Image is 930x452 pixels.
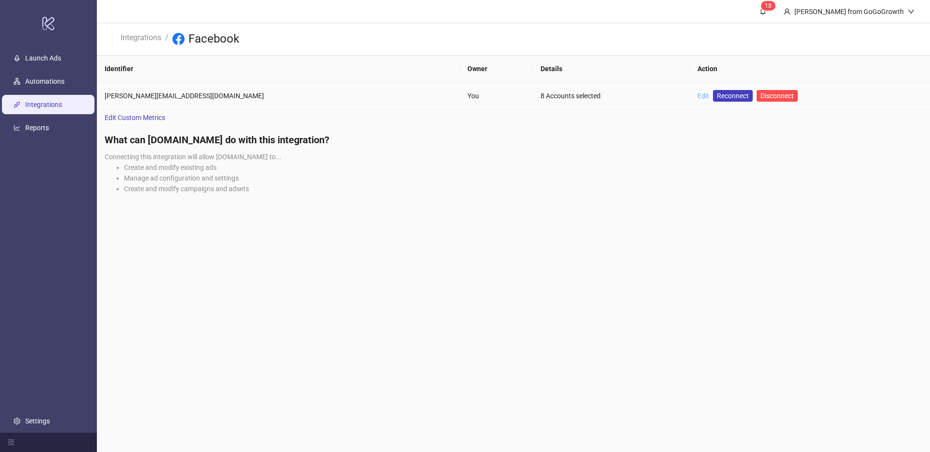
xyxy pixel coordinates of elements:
div: You [467,90,525,101]
li: Create and modify existing ads [124,162,922,173]
a: Automations [25,77,64,85]
span: Edit Custom Metrics [105,112,165,123]
div: 8 Accounts selected [541,90,682,101]
th: Owner [460,56,533,82]
span: down [908,8,914,15]
a: Reports [25,124,49,132]
li: Create and modify campaigns and adsets [124,183,922,194]
th: Identifier [97,56,460,82]
a: Edit [697,92,709,100]
th: Details [533,56,690,82]
span: Reconnect [717,90,749,101]
span: 8 [768,2,772,9]
a: Settings [25,417,50,425]
a: Integrations [25,101,62,108]
span: user [784,8,790,15]
span: menu-fold [8,439,15,446]
h4: What can [DOMAIN_NAME] do with this integration? [105,133,922,147]
span: bell [759,8,766,15]
a: Edit Custom Metrics [97,110,173,125]
th: Action [690,56,930,82]
span: Disconnect [760,92,794,100]
h3: Facebook [188,31,239,47]
a: Reconnect [713,90,753,102]
a: Launch Ads [25,54,61,62]
div: [PERSON_NAME] from GoGoGrowth [790,6,908,17]
span: 1 [765,2,768,9]
button: Disconnect [757,90,798,102]
a: Integrations [119,31,163,42]
span: Connecting this integration will allow [DOMAIN_NAME] to... [105,153,281,161]
div: [PERSON_NAME][EMAIL_ADDRESS][DOMAIN_NAME] [105,90,452,101]
li: / [165,31,169,47]
li: Manage ad configuration and settings [124,173,922,183]
sup: 18 [761,1,775,11]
